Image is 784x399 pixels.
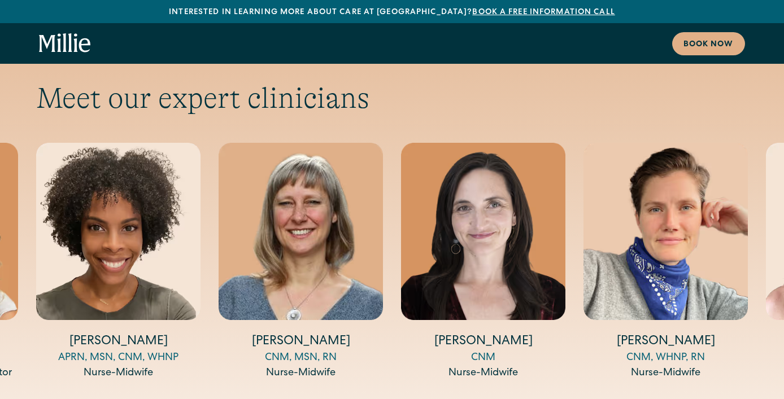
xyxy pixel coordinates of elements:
[36,350,201,366] div: APRN, MSN, CNM, WHNP
[683,39,734,51] div: Book now
[36,143,201,381] div: 3 / 14
[219,350,383,366] div: CNM, MSN, RN
[583,143,748,381] div: 6 / 14
[401,350,565,366] div: CNM
[219,334,383,351] h4: [PERSON_NAME]
[672,32,745,55] a: Book now
[583,366,748,381] div: Nurse-Midwife
[219,366,383,381] div: Nurse-Midwife
[583,350,748,366] div: CNM, WHNP, RN
[401,366,565,381] div: Nurse-Midwife
[472,8,615,16] a: Book a free information call
[401,143,565,381] div: 5 / 14
[36,366,201,381] div: Nurse-Midwife
[36,81,748,116] h2: Meet our expert clinicians
[219,143,383,381] div: 4 / 14
[39,33,91,54] a: home
[36,334,201,351] h4: [PERSON_NAME]
[401,334,565,351] h4: [PERSON_NAME]
[583,334,748,351] h4: [PERSON_NAME]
